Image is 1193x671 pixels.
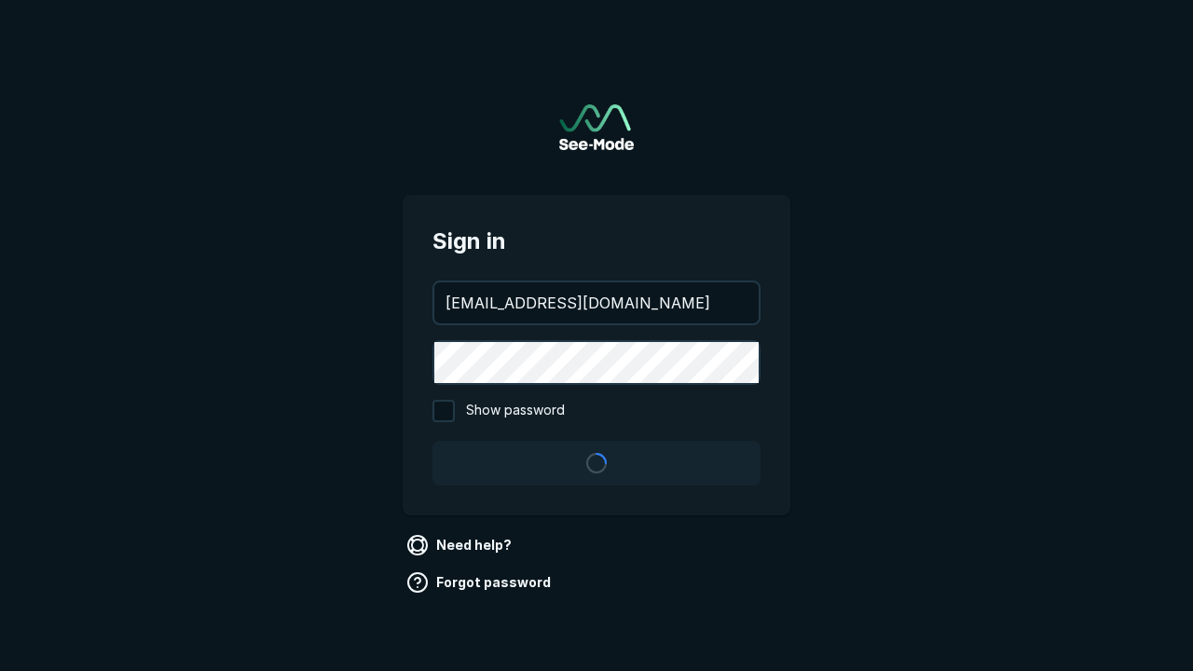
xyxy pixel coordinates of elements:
span: Show password [466,400,565,422]
span: Sign in [432,225,761,258]
a: Need help? [403,530,519,560]
a: Go to sign in [559,104,634,150]
img: See-Mode Logo [559,104,634,150]
input: your@email.com [434,282,759,323]
a: Forgot password [403,568,558,597]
